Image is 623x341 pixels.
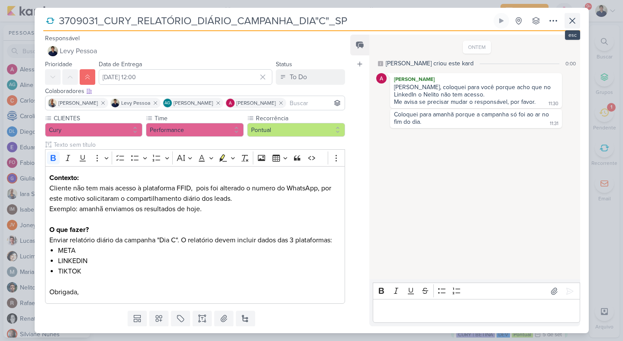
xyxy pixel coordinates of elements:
[111,99,119,107] img: Levy Pessoa
[565,60,576,68] div: 0:00
[498,17,505,24] div: Ligar relógio
[288,98,343,108] input: Buscar
[373,283,580,299] div: Editor toolbar
[49,183,340,204] p: Cliente não tem mais acesso à plataforma FFID, pois foi alterado o numero do WhatsApp, por este m...
[58,99,98,107] span: [PERSON_NAME]
[48,46,58,56] img: Levy Pessoa
[226,99,235,107] img: Alessandra Gomes
[48,99,57,107] img: Iara Santos
[394,98,536,106] div: Me avisa se precisar mudar o responsável, por favor.
[386,59,474,68] div: [PERSON_NAME] criou este kard
[49,204,340,245] p: Exemplo: amanhã enviamos os resultados de hoje. Enviar relatório diário da campanha "Dia C". O re...
[56,13,492,29] input: Kard Sem Título
[58,266,340,277] li: TIKTOK
[276,61,292,68] label: Status
[376,73,387,84] img: Alessandra Gomes
[247,123,345,137] button: Pontual
[565,30,580,40] div: esc
[236,99,276,107] span: [PERSON_NAME]
[45,87,345,96] div: Colaboradores
[394,111,551,125] div: Coloquei para amanhã porque a campanha só foi ao ar no fim do dia.
[165,101,170,106] p: AG
[373,299,580,323] div: Editor editing area: main
[99,69,273,85] input: Select a date
[163,99,172,107] div: Aline Gimenez Graciano
[549,100,558,107] div: 11:30
[60,46,97,56] span: Levy Pessoa
[394,84,558,98] div: [PERSON_NAME], coloquei para você porque acho que no LinkedIn o Nelito não tem acesso.
[99,61,142,68] label: Data de Entrega
[121,99,150,107] span: Levy Pessoa
[45,123,143,137] button: Cury
[53,114,143,123] label: CLIENTES
[174,99,213,107] span: [PERSON_NAME]
[45,61,72,68] label: Prioridade
[52,140,345,149] input: Texto sem título
[45,166,345,304] div: Editor editing area: main
[550,120,558,127] div: 11:31
[45,43,345,59] button: Levy Pessoa
[45,149,345,166] div: Editor toolbar
[392,75,560,84] div: [PERSON_NAME]
[276,69,345,85] button: To Do
[49,287,340,297] p: Obrigada,
[290,72,307,82] div: To Do
[154,114,244,123] label: Time
[58,256,340,266] li: LINKEDIN
[49,174,79,182] strong: Contexto:
[58,245,340,256] li: META
[255,114,345,123] label: Recorrência
[146,123,244,137] button: Performance
[45,35,80,42] label: Responsável
[49,225,89,234] strong: O que fazer?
